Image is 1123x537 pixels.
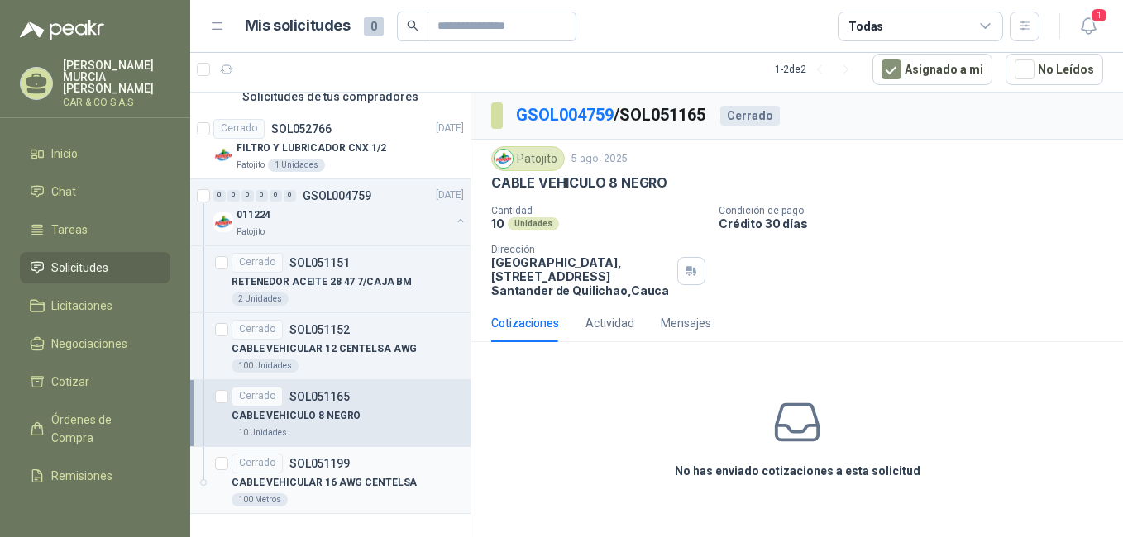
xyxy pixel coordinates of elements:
p: CAR & CO S.A.S [63,97,170,107]
button: 1 [1073,12,1103,41]
a: Solicitudes [20,252,170,283]
p: Cantidad [491,205,705,216]
div: Patojito [491,146,565,171]
img: Logo peakr [20,20,104,40]
div: 100 Unidades [232,359,299,373]
p: Dirección [491,244,671,255]
p: SOL052766 [271,123,332,135]
div: Cotizaciones [491,314,559,332]
a: 0 0 0 0 0 0 GSOL004759[DATE] Company Logo011224Patojito [213,186,467,239]
p: CABLE VEHICULAR 12 CENTELSA AWG [232,341,417,357]
h1: Mis solicitudes [245,14,351,38]
a: Licitaciones [20,290,170,321]
p: Condición de pago [719,205,1116,216]
img: Company Logo [213,145,233,165]
p: CABLE VEHICULO 8 NEGRO [232,408,361,424]
a: CerradoSOL052766[DATE] Company LogoFILTRO Y LUBRICADOR CNX 1/2Patojito1 Unidades [190,112,471,179]
div: 1 Unidades [268,159,325,172]
div: 0 [241,190,254,202]
a: Chat [20,176,170,207]
img: Company Logo [213,212,233,232]
div: 100 Metros [232,493,288,506]
p: SOL051199 [289,458,350,469]
div: 1 - 2 de 2 [775,56,859,83]
p: Patojito [237,159,265,172]
p: CABLE VEHICULAR 16 AWG CENTELSA [232,475,417,491]
p: RETENEDOR ACEITE 28 47 7/CAJA BM [232,274,412,290]
p: CABLE VEHICULO 8 NEGRO [491,174,667,192]
p: Patojito [237,226,265,239]
button: No Leídos [1006,54,1103,85]
p: SOL051152 [289,324,350,335]
p: FILTRO Y LUBRICADOR CNX 1/2 [237,140,386,156]
a: GSOL004759 [516,105,614,125]
span: Inicio [51,145,78,163]
div: 10 Unidades [232,426,294,440]
p: [PERSON_NAME] MURCIA [PERSON_NAME] [63,59,170,94]
p: GSOL004759 [303,190,371,202]
div: Solicitudes de tus compradores [190,81,471,112]
a: Órdenes de Compra [20,404,170,454]
div: Todas [848,17,883,36]
a: CerradoSOL051151RETENEDOR ACEITE 28 47 7/CAJA BM2 Unidades [190,246,471,313]
div: Cerrado [232,454,283,473]
div: Cerrado [232,387,283,406]
span: Chat [51,183,76,201]
div: Cerrado [213,119,265,139]
a: Negociaciones [20,328,170,359]
span: Solicitudes [51,259,108,277]
div: 0 [284,190,296,202]
div: 2 Unidades [232,292,289,306]
a: CerradoSOL051165CABLE VEHICULO 8 NEGRO10 Unidades [190,380,471,447]
span: 1 [1090,7,1108,23]
div: Actividad [585,314,634,332]
span: search [407,20,418,31]
p: 5 ago, 2025 [571,151,628,167]
div: 0 [227,190,240,202]
div: 0 [256,190,268,202]
div: Cerrado [232,253,283,273]
a: CerradoSOL051152CABLE VEHICULAR 12 CENTELSA AWG100 Unidades [190,313,471,380]
span: Órdenes de Compra [51,411,155,447]
p: SOL051165 [289,391,350,402]
span: Licitaciones [51,297,112,315]
p: Crédito 30 días [719,216,1116,230]
div: Cerrado [232,320,283,340]
button: Asignado a mi [872,54,992,85]
div: Cerrado [720,106,780,126]
div: Unidades [508,217,559,230]
p: [DATE] [436,121,464,136]
a: CerradoSOL051199CABLE VEHICULAR 16 AWG CENTELSA100 Metros [190,447,471,514]
p: / SOL051165 [516,102,707,128]
p: 10 [491,216,504,230]
p: [DATE] [436,188,464,203]
span: Cotizar [51,373,89,391]
div: 0 [213,190,226,202]
a: Tareas [20,214,170,245]
div: 0 [270,190,282,202]
span: Negociaciones [51,335,127,353]
a: Inicio [20,138,170,169]
h3: No has enviado cotizaciones a esta solicitud [675,462,920,480]
p: 011224 [237,207,270,223]
span: Tareas [51,221,88,239]
span: 0 [364,17,384,36]
img: Company Logo [495,150,513,168]
a: Cotizar [20,366,170,397]
div: Mensajes [661,314,711,332]
a: Remisiones [20,460,170,492]
p: [GEOGRAPHIC_DATA], [STREET_ADDRESS] Santander de Quilichao , Cauca [491,255,671,297]
span: Remisiones [51,467,112,485]
p: SOL051151 [289,257,350,268]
